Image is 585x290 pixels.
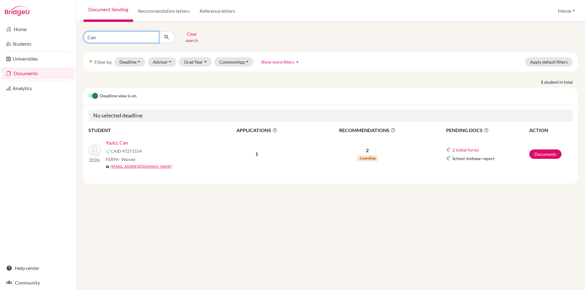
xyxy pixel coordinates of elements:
[94,59,112,65] span: Filter by
[1,67,75,79] a: Documents
[119,157,135,162] span: - Waived
[529,149,562,159] a: Documents
[88,126,210,134] th: STUDENT
[529,126,573,134] th: ACTION
[294,59,300,65] i: arrow_drop_up
[1,53,75,65] a: Universities
[100,93,136,100] span: Deadline view is on
[214,57,254,67] button: CommonApp
[452,146,479,153] button: 2 initial forms
[256,57,306,67] button: Show more filtersarrow_drop_up
[255,151,258,157] b: 1
[1,38,75,50] a: Students
[1,23,75,35] a: Home
[446,156,451,161] img: Common App logo
[175,29,209,45] button: Clear search
[88,110,573,121] h5: No selected deadline
[148,57,177,67] button: Advisor
[1,82,75,94] a: Analytics
[106,156,135,162] span: FERPA
[544,79,578,85] span: student in total
[304,147,431,154] p: 2
[106,165,109,169] span: mail
[88,59,93,64] i: filter_list
[446,147,451,152] img: Common App logo
[114,57,145,67] button: Deadline
[83,31,159,43] input: Find student by name...
[525,57,573,67] button: Apply default filters
[1,277,75,289] a: Community
[89,156,101,164] p: 2026
[106,149,111,154] img: Common App logo
[555,5,578,17] button: Menie
[111,164,172,169] a: [EMAIL_ADDRESS][DOMAIN_NAME]
[1,262,75,274] a: Help center
[211,127,303,134] span: APPLICATIONS
[5,6,29,16] img: Bridge-U
[541,79,544,85] strong: 1
[106,139,128,146] a: Yazici, Can
[304,127,431,134] span: RECOMMENDATIONS
[179,57,212,67] button: Grad Year
[452,155,495,162] span: School midyear report
[111,148,142,154] span: CAID 47271554
[261,59,294,65] span: Show more filters
[89,144,101,156] img: Yazici, Can
[357,155,378,161] span: 2 pending
[446,127,529,134] span: PENDING DOCS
